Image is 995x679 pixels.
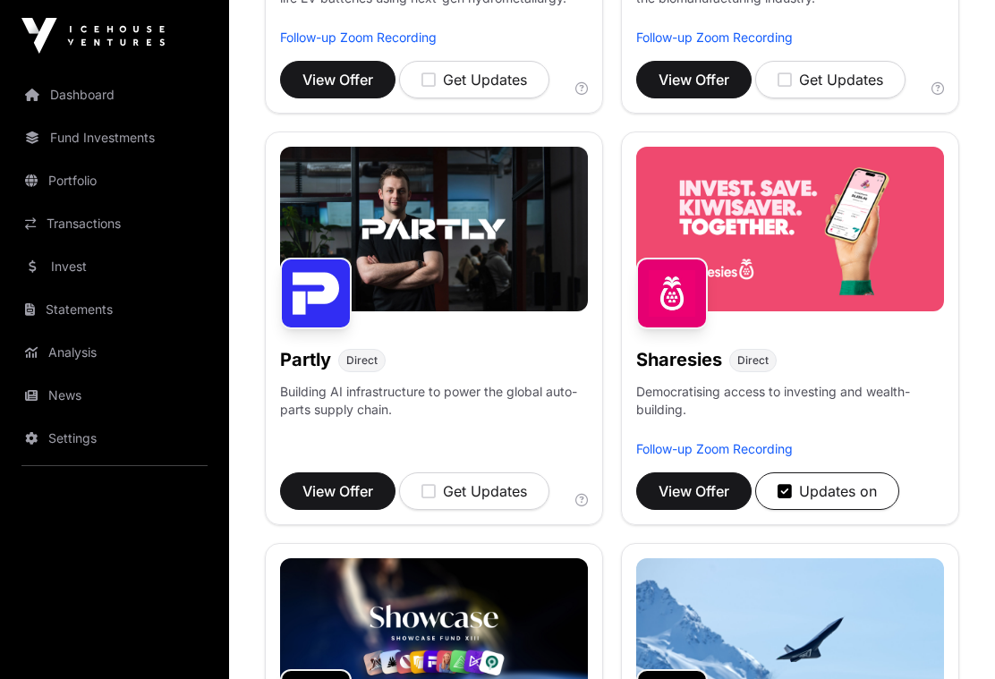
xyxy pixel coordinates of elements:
span: View Offer [302,69,373,90]
span: Direct [346,353,378,368]
button: View Offer [636,61,752,98]
h1: Sharesies [636,347,722,372]
span: View Offer [659,480,729,502]
div: Get Updates [421,480,527,502]
p: Democratising access to investing and wealth-building. [636,383,944,440]
a: Analysis [14,333,215,372]
span: Direct [737,353,769,368]
a: Follow-up Zoom Recording [636,30,793,45]
button: Get Updates [399,61,549,98]
iframe: Chat Widget [906,593,995,679]
img: Partly-Banner.jpg [280,147,588,311]
button: View Offer [280,472,395,510]
button: View Offer [636,472,752,510]
p: Building AI infrastructure to power the global auto-parts supply chain. [280,383,588,440]
div: Get Updates [778,69,883,90]
a: Statements [14,290,215,329]
img: Partly [280,258,352,329]
a: News [14,376,215,415]
a: Follow-up Zoom Recording [636,441,793,456]
img: Sharesies-Banner.jpg [636,147,944,311]
img: Sharesies [636,258,708,329]
div: Get Updates [421,69,527,90]
a: Portfolio [14,161,215,200]
a: Invest [14,247,215,286]
button: Updates on [755,472,899,510]
button: Get Updates [399,472,549,510]
a: Dashboard [14,75,215,115]
a: Transactions [14,204,215,243]
a: Settings [14,419,215,458]
img: Icehouse Ventures Logo [21,18,165,54]
h1: Partly [280,347,331,372]
a: Follow-up Zoom Recording [280,30,437,45]
div: Updates on [778,480,877,502]
a: Fund Investments [14,118,215,157]
button: View Offer [280,61,395,98]
span: View Offer [302,480,373,502]
button: Get Updates [755,61,906,98]
span: View Offer [659,69,729,90]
